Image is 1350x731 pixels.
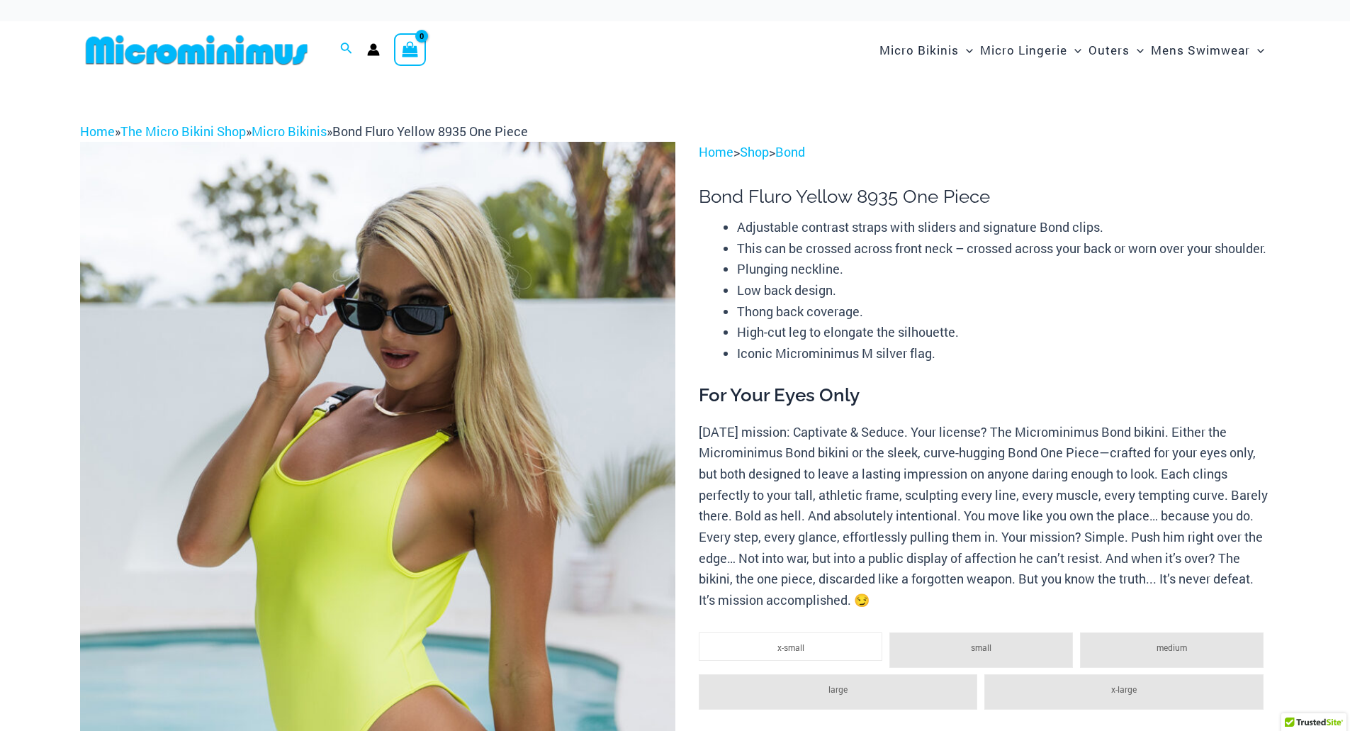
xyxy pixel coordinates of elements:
li: medium [1080,632,1264,668]
a: Micro LingerieMenu ToggleMenu Toggle [977,28,1085,72]
a: Search icon link [340,40,353,59]
li: x-large [984,674,1263,710]
li: Plunging neckline. [737,259,1270,280]
span: Mens Swimwear [1151,32,1250,68]
a: The Micro Bikini Shop [120,123,246,140]
span: Menu Toggle [1130,32,1144,68]
h1: Bond Fluro Yellow 8935 One Piece [699,186,1270,208]
span: small [971,642,991,653]
a: Bond [775,143,805,160]
a: OutersMenu ToggleMenu Toggle [1085,28,1147,72]
span: Outers [1089,32,1130,68]
span: Micro Lingerie [980,32,1067,68]
span: Menu Toggle [1067,32,1081,68]
a: Micro BikinisMenu ToggleMenu Toggle [876,28,977,72]
li: Thong back coverage. [737,301,1270,323]
li: small [889,632,1073,668]
a: Home [699,143,733,160]
img: MM SHOP LOGO FLAT [80,34,313,66]
li: x-small [699,632,882,661]
li: Adjustable contrast straps with sliders and signature Bond clips. [737,217,1270,238]
span: Micro Bikinis [879,32,959,68]
li: Iconic Microminimus M silver flag. [737,343,1270,364]
a: Micro Bikinis [252,123,327,140]
li: This can be crossed across front neck – crossed across your back or worn over your shoulder. [737,238,1270,260]
li: large [699,674,977,710]
a: Account icon link [367,43,380,56]
p: > > [699,142,1270,163]
span: Menu Toggle [959,32,973,68]
span: Menu Toggle [1250,32,1264,68]
a: Home [80,123,115,140]
li: High-cut leg to elongate the silhouette. [737,322,1270,343]
p: [DATE] mission: Captivate & Seduce. Your license? The Microminimus Bond bikini. Either the Microm... [699,422,1270,611]
span: x-small [777,642,804,653]
a: View Shopping Cart, empty [394,33,427,66]
li: Low back design. [737,280,1270,301]
span: x-large [1111,683,1137,695]
span: medium [1157,642,1187,653]
a: Shop [740,143,769,160]
span: Bond Fluro Yellow 8935 One Piece [332,123,528,140]
nav: Site Navigation [874,26,1271,74]
span: » » » [80,123,528,140]
h3: For Your Eyes Only [699,384,1270,408]
a: Mens SwimwearMenu ToggleMenu Toggle [1147,28,1268,72]
span: large [828,683,848,695]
